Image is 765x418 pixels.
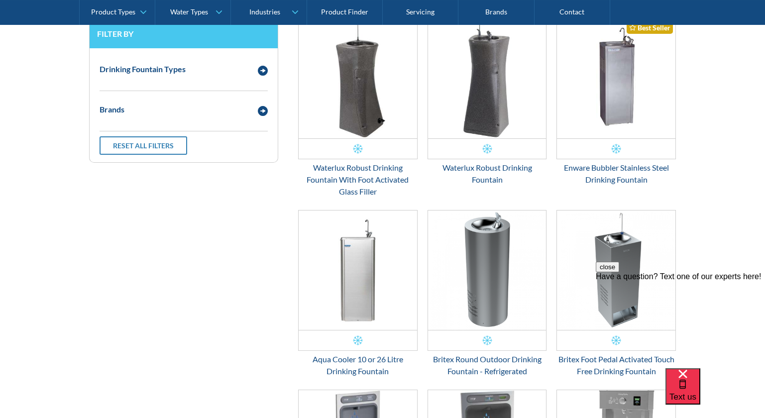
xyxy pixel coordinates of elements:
iframe: podium webchat widget bubble [665,368,765,418]
div: Waterlux Robust Drinking Fountain [428,162,547,186]
img: Waterlux Robust Drinking Fountain With Foot Activated Glass Filler [299,19,417,138]
div: Waterlux Robust Drinking Fountain With Foot Activated Glass Filler [298,162,418,198]
a: Britex Foot Pedal Activated Touch Free Drinking FountainBritex Foot Pedal Activated Touch Free Dr... [556,210,676,377]
a: Waterlux Robust Drinking Fountain With Foot Activated Glass FillerWaterlux Robust Drinking Founta... [298,18,418,198]
h3: Filter by [97,29,270,38]
div: Britex Round Outdoor Drinking Fountain - Refrigerated [428,353,547,377]
a: Reset all filters [100,136,187,155]
div: Aqua Cooler 10 or 26 Litre Drinking Fountain [298,353,418,377]
a: Waterlux Robust Drinking FountainWaterlux Robust Drinking Fountain [428,18,547,186]
img: Britex Foot Pedal Activated Touch Free Drinking Fountain [557,210,675,330]
img: Aqua Cooler 10 or 26 Litre Drinking Fountain [299,210,417,330]
div: Best Seller [627,21,673,34]
img: Enware Bubbler Stainless Steel Drinking Fountain [557,19,675,138]
a: Enware Bubbler Stainless Steel Drinking FountainBest SellerEnware Bubbler Stainless Steel Drinkin... [556,18,676,186]
div: Water Types [170,8,208,16]
a: Aqua Cooler 10 or 26 Litre Drinking FountainAqua Cooler 10 or 26 Litre Drinking Fountain [298,210,418,377]
div: Product Types [91,8,135,16]
img: Britex Round Outdoor Drinking Fountain - Refrigerated [428,210,546,330]
div: Drinking Fountain Types [100,63,186,75]
a: Britex Round Outdoor Drinking Fountain - Refrigerated Britex Round Outdoor Drinking Fountain - Re... [428,210,547,377]
div: Britex Foot Pedal Activated Touch Free Drinking Fountain [556,353,676,377]
div: Enware Bubbler Stainless Steel Drinking Fountain [556,162,676,186]
div: Industries [249,8,280,16]
div: Brands [100,104,124,115]
img: Waterlux Robust Drinking Fountain [428,19,546,138]
iframe: podium webchat widget prompt [596,262,765,381]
